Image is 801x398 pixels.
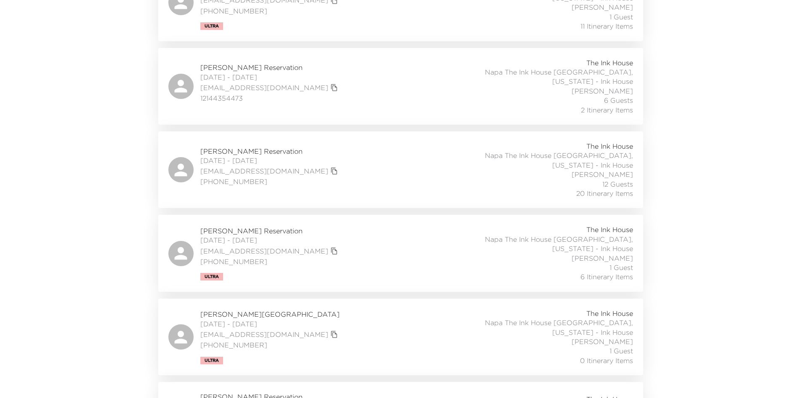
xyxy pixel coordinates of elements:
[158,299,643,375] a: [PERSON_NAME][GEOGRAPHIC_DATA][DATE] - [DATE][EMAIL_ADDRESS][DOMAIN_NAME]copy primary member emai...
[609,12,633,21] span: 1 Guest
[200,235,340,245] span: [DATE] - [DATE]
[200,330,328,339] a: [EMAIL_ADDRESS][DOMAIN_NAME]
[200,72,340,82] span: [DATE] - [DATE]
[205,358,219,363] span: Ultra
[580,21,633,31] span: 11 Itinerary Items
[200,83,328,92] a: [EMAIL_ADDRESS][DOMAIN_NAME]
[200,6,340,16] span: [PHONE_NUMBER]
[580,272,633,281] span: 6 Itinerary Items
[200,177,340,186] span: [PHONE_NUMBER]
[200,63,340,72] span: [PERSON_NAME] Reservation
[581,105,633,115] span: 2 Itinerary Items
[200,340,340,350] span: [PHONE_NUMBER]
[447,235,633,254] span: Napa The Ink House [GEOGRAPHIC_DATA], [US_STATE] - Ink House
[572,337,633,346] span: [PERSON_NAME]
[158,131,643,208] a: [PERSON_NAME] Reservation[DATE] - [DATE][EMAIL_ADDRESS][DOMAIN_NAME]copy primary member email[PHO...
[200,319,340,329] span: [DATE] - [DATE]
[572,3,633,12] span: [PERSON_NAME]
[586,309,633,318] span: The Ink House
[328,329,340,340] button: copy primary member email
[609,263,633,272] span: 1 Guest
[158,215,643,291] a: [PERSON_NAME] Reservation[DATE] - [DATE][EMAIL_ADDRESS][DOMAIN_NAME]copy primary member email[PHO...
[447,151,633,170] span: Napa The Ink House [GEOGRAPHIC_DATA], [US_STATE] - Ink House
[328,82,340,93] button: copy primary member email
[328,245,340,257] button: copy primary member email
[200,93,340,103] span: 12144354473
[580,356,633,365] span: 0 Itinerary Items
[586,225,633,234] span: The Ink House
[572,170,633,179] span: [PERSON_NAME]
[572,254,633,263] span: [PERSON_NAME]
[604,96,633,105] span: 6 Guests
[200,147,340,156] span: [PERSON_NAME] Reservation
[447,67,633,86] span: Napa The Ink House [GEOGRAPHIC_DATA], [US_STATE] - Ink House
[328,165,340,177] button: copy primary member email
[576,189,633,198] span: 20 Itinerary Items
[609,346,633,355] span: 1 Guest
[205,24,219,29] span: Ultra
[572,86,633,96] span: [PERSON_NAME]
[200,246,328,256] a: [EMAIL_ADDRESS][DOMAIN_NAME]
[200,257,340,266] span: [PHONE_NUMBER]
[602,179,633,189] span: 12 Guests
[205,274,219,279] span: Ultra
[200,226,340,235] span: [PERSON_NAME] Reservation
[200,156,340,165] span: [DATE] - [DATE]
[447,318,633,337] span: Napa The Ink House [GEOGRAPHIC_DATA], [US_STATE] - Ink House
[158,48,643,125] a: [PERSON_NAME] Reservation[DATE] - [DATE][EMAIL_ADDRESS][DOMAIN_NAME]copy primary member email1214...
[200,310,340,319] span: [PERSON_NAME][GEOGRAPHIC_DATA]
[586,58,633,67] span: The Ink House
[200,166,328,176] a: [EMAIL_ADDRESS][DOMAIN_NAME]
[586,142,633,151] span: The Ink House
